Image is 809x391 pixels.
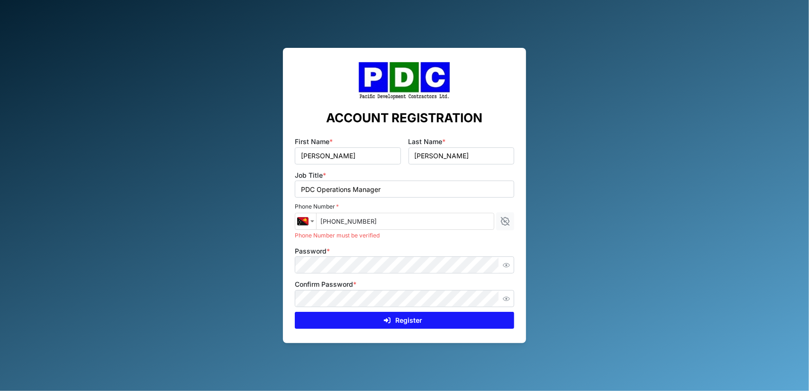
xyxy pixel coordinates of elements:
[295,246,330,256] label: Password
[295,312,514,329] button: Register
[295,170,326,181] label: Job Title
[295,279,356,290] label: Confirm Password
[295,136,333,147] label: First Name
[395,312,422,328] span: Register
[295,231,514,240] div: Phone Number must be verified
[327,109,483,126] h2: ACCOUNT REGISTRATION
[409,136,446,147] label: Last Name
[295,213,317,230] button: Country selector
[334,62,476,100] img: Company Logo
[295,202,514,211] div: Phone Number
